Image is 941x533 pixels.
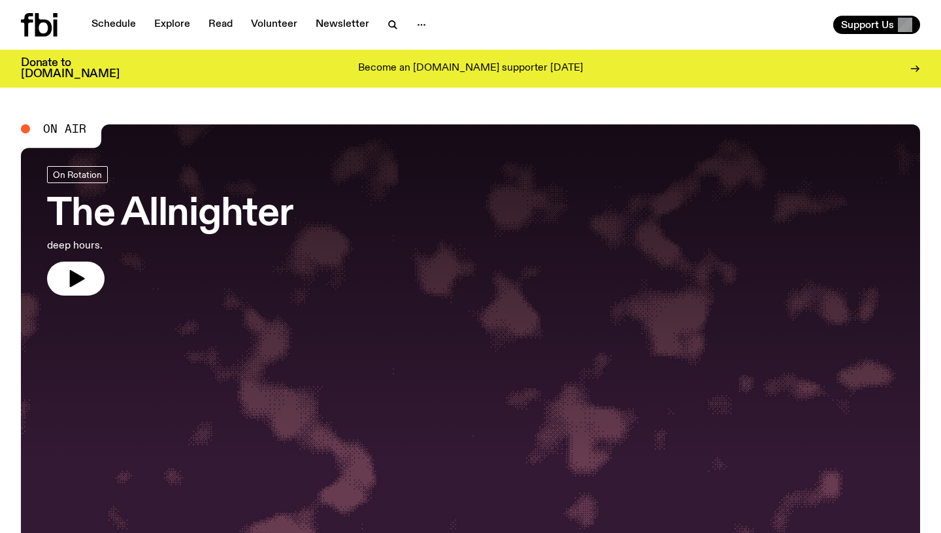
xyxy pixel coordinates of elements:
[146,16,198,34] a: Explore
[47,166,293,296] a: The Allnighterdeep hours.
[21,58,120,80] h3: Donate to [DOMAIN_NAME]
[53,169,102,179] span: On Rotation
[47,238,293,254] p: deep hours.
[43,123,86,135] span: On Air
[308,16,377,34] a: Newsletter
[841,19,894,31] span: Support Us
[47,166,108,183] a: On Rotation
[201,16,240,34] a: Read
[358,63,583,75] p: Become an [DOMAIN_NAME] supporter [DATE]
[47,196,293,233] h3: The Allnighter
[84,16,144,34] a: Schedule
[243,16,305,34] a: Volunteer
[833,16,920,34] button: Support Us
